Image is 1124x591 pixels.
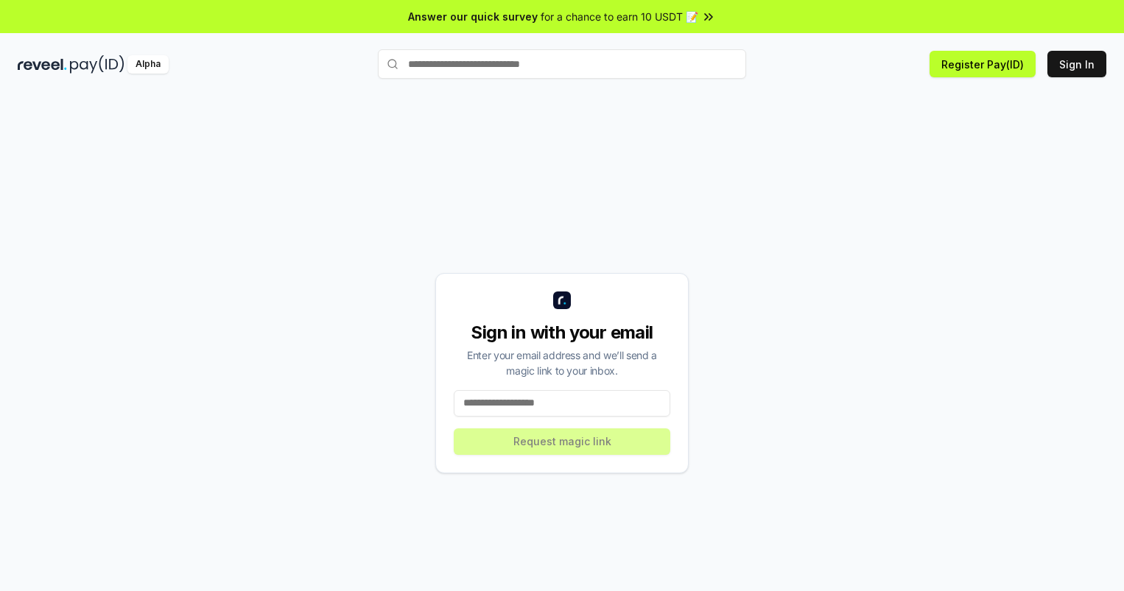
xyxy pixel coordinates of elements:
img: pay_id [70,55,124,74]
div: Sign in with your email [454,321,670,344]
span: for a chance to earn 10 USDT 📝 [541,9,698,24]
button: Register Pay(ID) [930,51,1036,77]
div: Alpha [127,55,169,74]
img: reveel_dark [18,55,67,74]
div: Enter your email address and we’ll send a magic link to your inbox. [454,347,670,378]
img: logo_small [553,291,571,309]
button: Sign In [1047,51,1106,77]
span: Answer our quick survey [408,9,538,24]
